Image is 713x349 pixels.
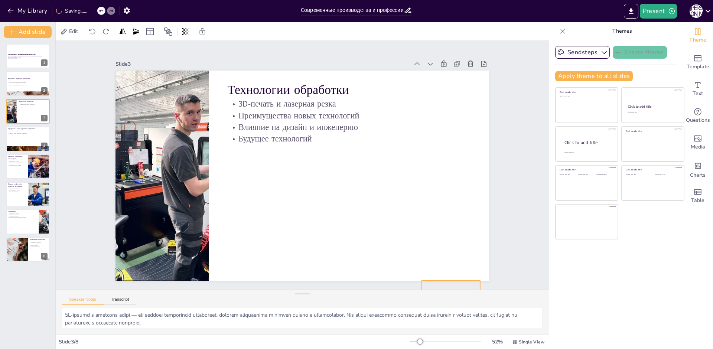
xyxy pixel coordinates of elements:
div: Click to add title [564,139,612,146]
p: Будущее технологий [19,106,48,108]
div: 7 [41,225,48,232]
div: Click to add text [560,174,576,176]
p: Минимизация отходов [8,160,26,162]
p: Влияние на карьерные возможности [7,84,47,86]
div: Saving...... [56,7,87,14]
p: Применение в повседневной жизни [7,83,47,84]
p: Важность технологий [8,214,37,216]
p: Обсуждение профессий [30,242,48,243]
button: Export to PowerPoint [624,4,638,19]
div: Click to add title [626,130,679,133]
p: Технологии обработки [115,139,334,275]
p: Динамичность области [8,213,37,214]
p: Использование современных технологий [7,82,47,83]
p: 3D-печать и лазерная резка [19,102,48,104]
div: Click to add text [596,174,613,176]
div: Layout [144,26,156,37]
p: Преимущества новых технологий [129,119,345,251]
div: Get real-time input from your audience [683,102,713,129]
button: Transcript [104,297,137,305]
span: Charts [690,171,706,179]
strong: Современные производства и профессии [8,53,36,55]
div: 1 [41,59,48,66]
p: 3D-печать и лазерная резка [123,129,339,261]
span: Theme [689,36,706,44]
button: Add slide [4,26,52,38]
div: Add ready made slides [683,49,713,76]
div: 5 [6,154,50,179]
p: Generated with [URL] [8,58,48,60]
p: Технологии обработки [19,100,48,102]
p: Профессии в сфере обработки материалов [8,128,48,130]
p: Долгосрочная жизнеспособность бизнеса [8,162,26,164]
textarea: 5L-ipsumd s ametcons adipi — eli seddoei temporincid utlaboreet, dolorem aliquaenima minimven qui... [62,308,543,328]
input: Insert title [301,5,404,16]
div: Add charts and graphs [683,156,713,183]
div: 2 [6,71,50,96]
div: Change the overall theme [683,22,713,49]
p: В этой презентации мы обсудим современные технологии обработки материалов и профессии, связанные ... [8,55,48,58]
span: Edit [68,28,79,35]
div: Add a table [683,183,713,209]
div: Click to add text [655,174,678,176]
div: Click to add text [628,112,677,114]
span: Table [691,196,704,205]
p: Подготовка к карьере [8,191,26,192]
span: Questions [686,116,710,124]
div: 7 [6,209,50,234]
div: 3 [6,99,50,124]
div: 1 [6,44,50,68]
button: My Library [6,5,51,17]
span: Text [693,89,703,98]
div: 5 [41,170,48,177]
p: Важность устойчивого производства [8,156,26,160]
p: Влияние на дизайн и инженерию [135,109,351,241]
div: Add text boxes [683,76,713,102]
div: Click to add title [628,104,677,109]
p: Карьерные возможности для молодежи [8,217,37,218]
div: 52 % [488,338,506,345]
p: Вопросы от аудитории [30,243,48,245]
div: Click to add title [560,168,613,171]
span: Template [687,63,709,71]
div: Click to add title [626,168,679,171]
div: Add images, graphics, shapes or video [683,129,713,156]
button: Apply theme to all slides [555,71,633,81]
p: Перспективы на рынке труда [8,136,48,137]
p: Введение в обработку материалов [8,77,49,79]
p: Новые навыки и знания [8,189,26,191]
p: Вопросы и обсуждение [30,238,48,241]
button: Speaker Notes [62,297,104,305]
div: 3 [41,115,48,121]
p: Идеи и мнения [30,245,48,246]
p: Осознанный выбор карьеры [8,164,26,166]
p: Экологически чистые материалы [8,159,26,160]
p: Влияние на дизайн и инженерию [19,105,48,107]
p: Будущее технологий [141,99,357,230]
p: Обработка материалов включает в себя резку, сварку и формовку [7,80,47,82]
p: Будущее профессий в обработке материалов [8,183,26,187]
p: Преимущества новых технологий [19,104,48,105]
p: Динамика изменений [8,192,26,194]
div: Click to add title [560,91,613,94]
p: Устойчивый подход [8,215,37,217]
div: 2 [41,87,48,94]
div: Click to add text [578,174,595,176]
div: Slide 3 / 8 [59,338,410,345]
p: Глубже понять тему [30,246,48,247]
div: 4 [6,127,50,151]
div: 8 [41,253,48,260]
div: 8 [6,237,50,262]
div: Click to add body [564,151,611,153]
div: К [PERSON_NAME] [690,4,703,18]
p: [PERSON_NAME] инженеров и операторов [8,133,48,134]
div: 4 [41,143,48,149]
div: 6 [41,198,48,204]
button: К [PERSON_NAME] [690,4,703,19]
div: Click to add text [626,174,649,176]
p: Автоматизация процессов [8,188,26,190]
button: Create theme [613,46,667,59]
button: Present [640,4,677,19]
span: Single View [519,339,544,345]
p: Заключение [8,211,37,213]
